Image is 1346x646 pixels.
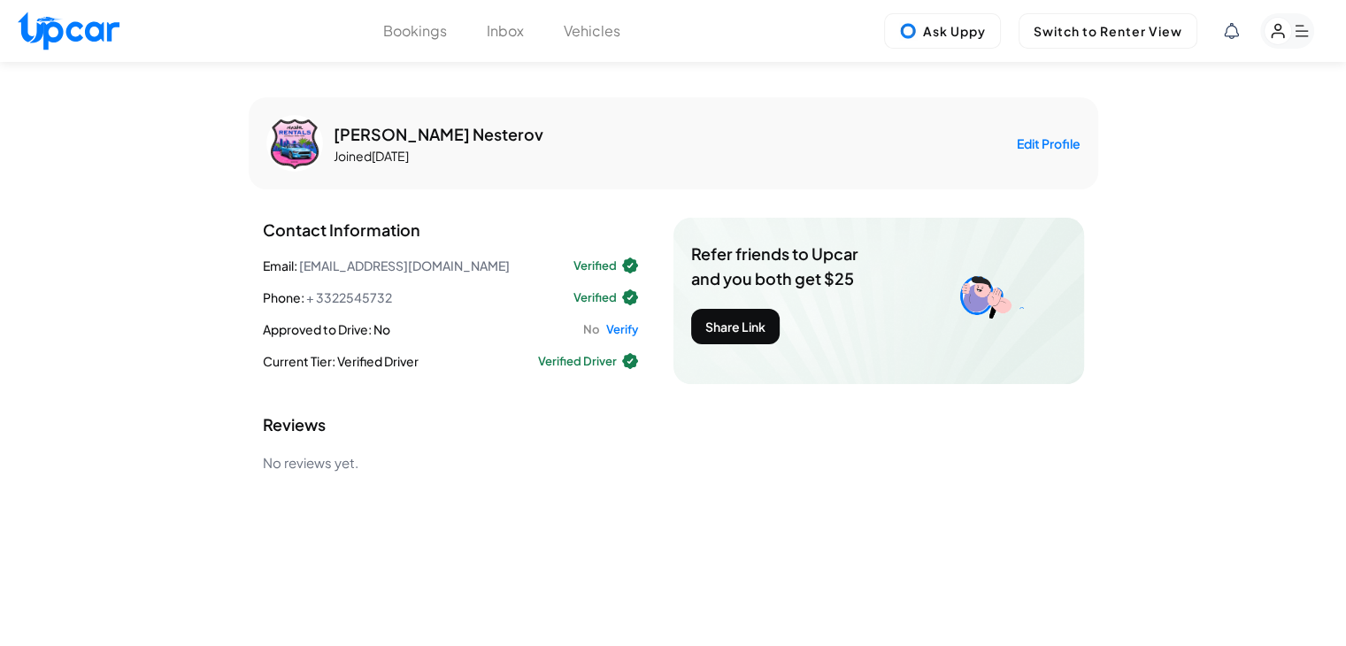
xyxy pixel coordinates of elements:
[383,20,447,42] button: Bookings
[487,20,524,42] button: Inbox
[306,289,392,305] span: + 3322545732
[942,253,1060,335] img: Refer a friend illustration
[334,122,543,147] h1: [PERSON_NAME] Nesterov
[564,20,620,42] button: Vehicles
[583,320,599,338] span: No
[1017,135,1081,152] button: Edit Profile
[263,320,390,338] div: Approved to Drive :
[263,450,1084,475] p: No reviews yet.
[606,320,638,338] span: Verify
[263,257,510,274] div: Email :
[1019,13,1197,49] button: Switch to Renter View
[673,218,1084,384] img: background
[691,235,868,291] p: Refer friends to Upcar and you both get $25
[622,289,638,305] img: Verified Icon
[622,353,638,369] img: Verified Icon
[884,13,1001,49] button: Ask Uppy
[263,412,1084,437] h2: Reviews
[573,257,617,274] span: Verified
[263,218,638,242] h2: Contact Information
[334,147,543,165] p: Joined [DATE]
[266,115,323,172] img: User
[337,353,419,369] span: Verified Driver
[691,309,780,344] button: Share Link
[299,258,510,273] span: [EMAIL_ADDRESS][DOMAIN_NAME]
[1224,23,1239,39] div: View Notifications
[18,12,119,50] img: Upcar Logo
[373,321,390,337] span: No
[263,352,419,370] div: Current Tier :
[538,352,617,370] span: Verified Driver
[263,288,392,306] div: Phone :
[899,22,917,40] img: Uppy
[622,258,638,273] img: Verified Icon
[573,288,617,306] span: Verified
